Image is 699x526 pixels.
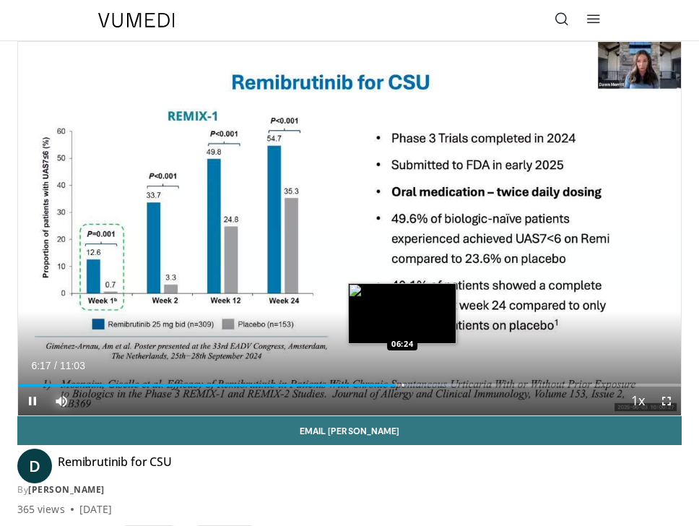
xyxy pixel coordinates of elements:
[47,387,76,415] button: Mute
[58,454,172,478] h4: Remibrutinib for CSU
[18,42,681,415] video-js: Video Player
[31,360,51,371] span: 6:17
[98,13,175,27] img: VuMedi Logo
[18,384,681,387] div: Progress Bar
[79,502,112,517] div: [DATE]
[17,502,65,517] span: 365 views
[28,483,105,496] a: [PERSON_NAME]
[348,283,456,344] img: image.jpeg
[60,360,85,371] span: 11:03
[17,483,682,496] div: By
[652,387,681,415] button: Fullscreen
[18,387,47,415] button: Pause
[17,416,682,445] a: Email [PERSON_NAME]
[623,387,652,415] button: Playback Rate
[17,449,52,483] a: D
[54,360,57,371] span: /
